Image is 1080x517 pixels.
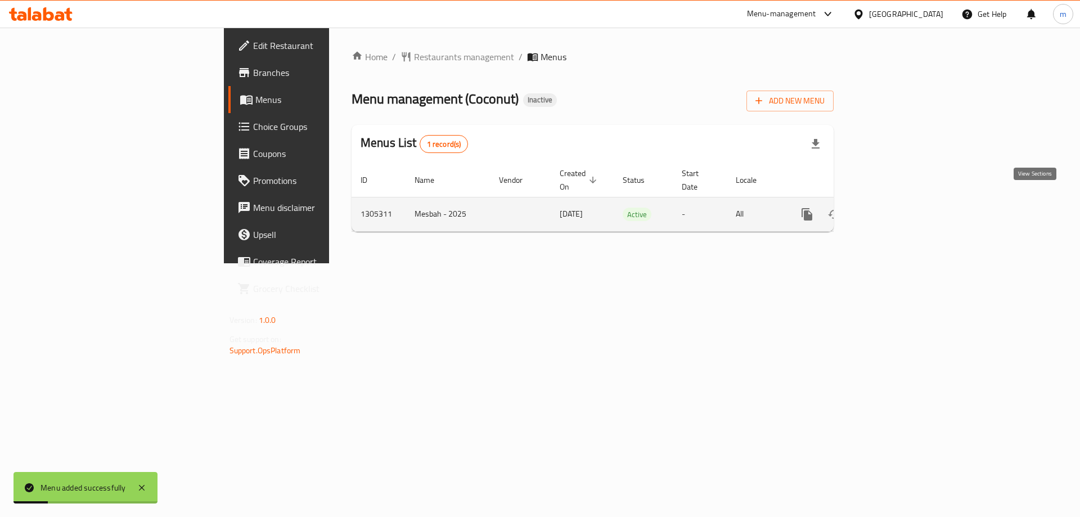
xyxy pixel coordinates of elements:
span: Choice Groups [253,120,395,133]
a: Edit Restaurant [228,32,404,59]
span: 1.0.0 [259,313,276,327]
span: Inactive [523,95,557,105]
span: 1 record(s) [420,139,468,150]
div: Total records count [420,135,469,153]
span: Promotions [253,174,395,187]
button: more [794,201,821,228]
span: Coverage Report [253,255,395,268]
div: Export file [802,131,829,158]
span: Menus [255,93,395,106]
a: Choice Groups [228,113,404,140]
span: Name [415,173,449,187]
span: Vendor [499,173,537,187]
button: Add New Menu [746,91,834,111]
td: Mesbah - 2025 [406,197,490,231]
span: Get support on: [229,332,281,347]
div: [GEOGRAPHIC_DATA] [869,8,943,20]
span: Status [623,173,659,187]
span: Add New Menu [755,94,825,108]
td: - [673,197,727,231]
a: Menus [228,86,404,113]
span: Menu management ( Coconut ) [352,86,519,111]
table: enhanced table [352,163,911,232]
a: Upsell [228,221,404,248]
span: ID [361,173,382,187]
a: Promotions [228,167,404,194]
span: Coupons [253,147,395,160]
a: Grocery Checklist [228,275,404,302]
span: Edit Restaurant [253,39,395,52]
span: Locale [736,173,771,187]
h2: Menus List [361,134,468,153]
span: Branches [253,66,395,79]
span: Start Date [682,167,713,194]
span: Created On [560,167,600,194]
li: / [519,50,523,64]
a: Branches [228,59,404,86]
span: Menus [541,50,566,64]
a: Restaurants management [400,50,514,64]
button: Change Status [821,201,848,228]
nav: breadcrumb [352,50,834,64]
a: Menu disclaimer [228,194,404,221]
div: Inactive [523,93,557,107]
a: Coupons [228,140,404,167]
span: Restaurants management [414,50,514,64]
a: Support.OpsPlatform [229,343,301,358]
span: Version: [229,313,257,327]
a: Coverage Report [228,248,404,275]
td: All [727,197,785,231]
th: Actions [785,163,911,197]
span: [DATE] [560,206,583,221]
span: m [1060,8,1066,20]
span: Active [623,208,651,221]
div: Menu-management [747,7,816,21]
span: Menu disclaimer [253,201,395,214]
span: Upsell [253,228,395,241]
div: Menu added successfully [40,482,126,494]
span: Grocery Checklist [253,282,395,295]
